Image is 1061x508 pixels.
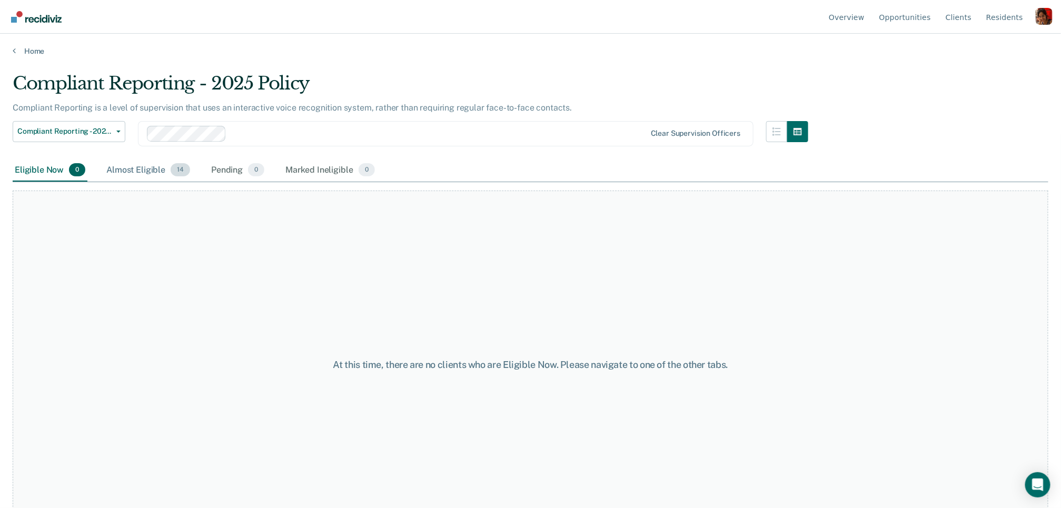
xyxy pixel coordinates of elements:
[248,163,264,177] span: 0
[13,121,125,142] button: Compliant Reporting - 2025 Policy
[171,163,190,177] span: 14
[651,129,740,138] div: Clear supervision officers
[104,159,192,182] div: Almost Eligible14
[11,11,62,23] img: Recidiviz
[359,163,375,177] span: 0
[17,127,112,136] span: Compliant Reporting - 2025 Policy
[1036,8,1053,25] button: Profile dropdown button
[13,46,1048,56] a: Home
[13,159,87,182] div: Eligible Now0
[1025,472,1050,497] div: Open Intercom Messenger
[209,159,266,182] div: Pending0
[272,359,789,371] div: At this time, there are no clients who are Eligible Now. Please navigate to one of the other tabs.
[13,103,572,113] p: Compliant Reporting is a level of supervision that uses an interactive voice recognition system, ...
[13,73,808,103] div: Compliant Reporting - 2025 Policy
[283,159,377,182] div: Marked Ineligible0
[69,163,85,177] span: 0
